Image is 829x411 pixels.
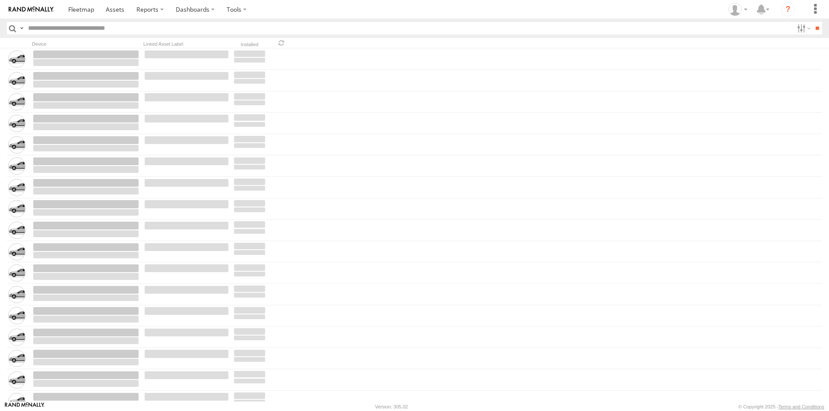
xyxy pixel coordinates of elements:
div: © Copyright 2025 - [738,404,824,409]
label: Search Query [18,22,25,35]
span: Refresh [276,39,287,47]
div: Version: 305.02 [375,404,408,409]
div: EMMANUEL SOTELO [725,3,750,16]
a: Visit our Website [5,402,44,411]
img: rand-logo.svg [9,6,54,13]
i: ? [781,3,795,16]
a: Terms and Conditions [778,404,824,409]
div: Linked Asset Label [143,41,230,47]
label: Search Filter Options [794,22,812,35]
div: Installed [233,43,266,47]
div: Device [32,41,140,47]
